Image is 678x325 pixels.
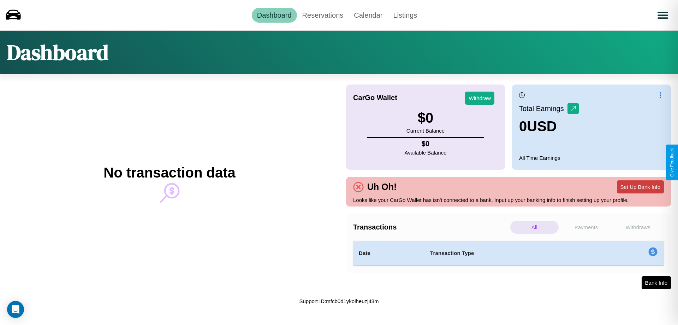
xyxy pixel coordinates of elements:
[519,118,579,134] h3: 0 USD
[364,182,400,192] h4: Uh Oh!
[353,241,664,266] table: simple table
[297,8,349,23] a: Reservations
[406,110,445,126] h3: $ 0
[405,148,447,157] p: Available Balance
[405,140,447,148] h4: $ 0
[359,249,419,257] h4: Date
[349,8,388,23] a: Calendar
[617,180,664,193] button: Set Up Bank Info
[7,301,24,318] div: Open Intercom Messenger
[353,223,509,231] h4: Transactions
[562,221,611,234] p: Payments
[614,221,662,234] p: Withdraws
[430,249,590,257] h4: Transaction Type
[653,5,673,25] button: Open menu
[642,276,671,289] button: Bank Info
[406,126,445,135] p: Current Balance
[519,102,567,115] p: Total Earnings
[353,195,664,205] p: Looks like your CarGo Wallet has isn't connected to a bank. Input up your banking info to finish ...
[7,38,108,67] h1: Dashboard
[252,8,297,23] a: Dashboard
[299,296,379,306] p: Support ID: mfcb0d1ykoiheuzj48m
[519,153,664,163] p: All Time Earnings
[353,94,397,102] h4: CarGo Wallet
[465,92,494,105] button: Withdraw
[388,8,422,23] a: Listings
[510,221,559,234] p: All
[103,165,235,181] h2: No transaction data
[670,148,674,177] div: Give Feedback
